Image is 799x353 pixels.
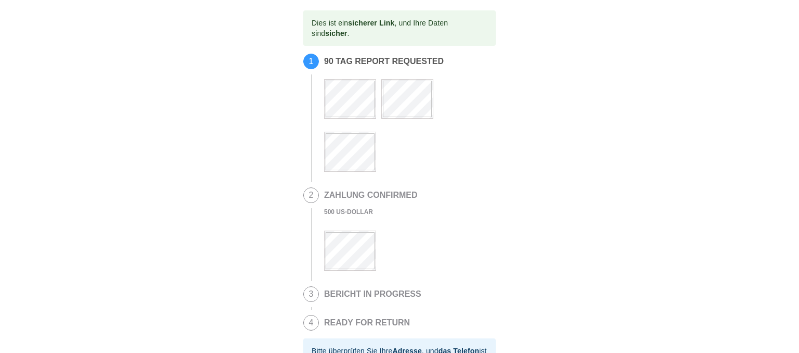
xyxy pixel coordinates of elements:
[304,188,318,203] span: 2
[324,191,418,200] h2: ZAHLUNG CONFIRMED
[325,29,347,37] b: sicher
[324,57,491,66] h2: 90 TAG REPORT REQUESTED
[324,318,410,327] h2: READY FOR RETURN
[348,19,394,27] b: sicherer Link
[304,316,318,330] span: 4
[324,208,373,216] b: 500 US-Dollar
[312,14,487,43] div: Dies ist ein , und Ihre Daten sind .
[304,54,318,69] span: 1
[324,289,421,299] h2: BERICHT IN PROGRESS
[304,287,318,301] span: 3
